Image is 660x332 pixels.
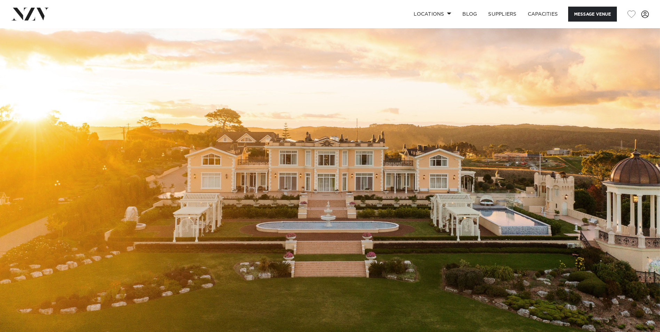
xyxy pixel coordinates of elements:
a: Locations [408,7,457,22]
a: Capacities [522,7,564,22]
a: BLOG [457,7,483,22]
img: nzv-logo.png [11,8,49,20]
a: SUPPLIERS [483,7,522,22]
button: Message Venue [568,7,617,22]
